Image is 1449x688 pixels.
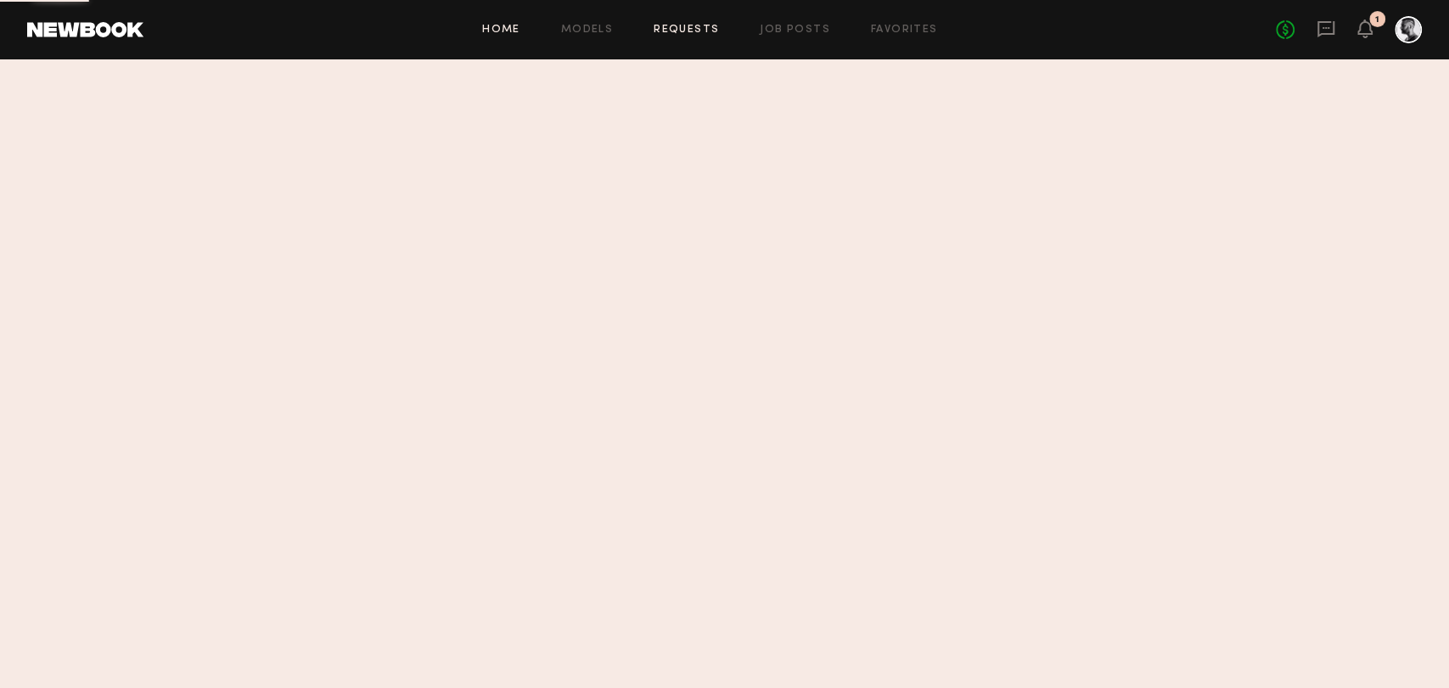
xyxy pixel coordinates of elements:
[654,25,719,36] a: Requests
[760,25,830,36] a: Job Posts
[482,25,520,36] a: Home
[561,25,613,36] a: Models
[1375,15,1379,25] div: 1
[871,25,938,36] a: Favorites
